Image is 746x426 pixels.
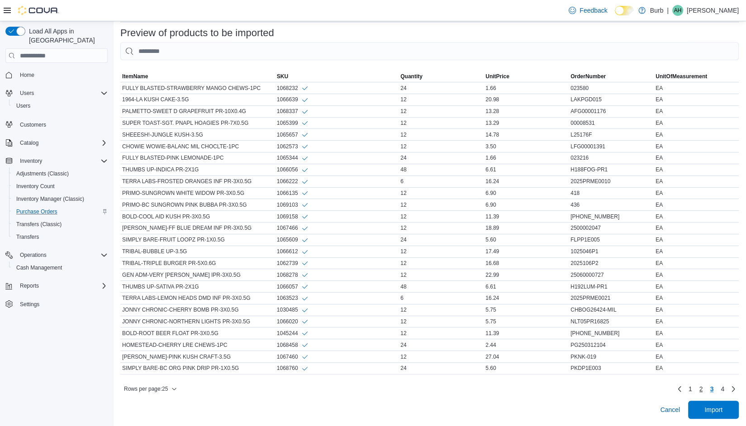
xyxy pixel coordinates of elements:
button: Cash Management [9,261,111,274]
div: 24 [399,152,484,163]
div: [PERSON_NAME]-PINK KUSH CRAFT-3.5G [120,351,275,362]
div: EA [654,328,739,339]
div: EA [654,129,739,140]
svg: Info [301,271,309,279]
div: 1.66 [484,83,569,94]
div: EA [654,118,739,128]
div: 2025PRME0021 [569,293,654,303]
div: 5.60 [484,234,569,245]
div: 22.99 [484,270,569,280]
div: TRIBAL-TRIPLE BURGER PR-5X0.6G [120,258,275,269]
div: 1068232 [277,84,309,92]
div: 2500002047 [569,222,654,233]
div: EA [654,141,739,152]
button: Purchase Orders [9,205,111,218]
div: 48 [399,164,484,175]
div: 6 [399,293,484,303]
span: AH [674,5,682,16]
svg: Info [301,201,309,208]
img: Cova [18,6,59,15]
div: 12 [399,258,484,269]
div: 20.98 [484,94,569,105]
div: 1069158 [277,213,309,220]
div: 11.39 [484,211,569,222]
div: 3.50 [484,141,569,152]
span: Customers [20,121,46,128]
div: 27.04 [484,351,569,362]
span: UnitOfMeasurement [656,73,707,80]
a: Page 4 of 4 [717,382,728,396]
div: EA [654,106,739,117]
button: Operations [16,250,50,260]
span: Reports [20,282,39,289]
span: Users [16,102,30,109]
svg: Info [301,237,309,244]
div: 2025PRME0010 [569,176,654,187]
div: EA [654,363,739,374]
div: 1045244 [277,329,309,337]
div: H188FOG-PR1 [569,164,654,175]
div: 1025046P1 [569,246,654,257]
div: CHBOG26424-MIL [569,304,654,315]
a: Customers [16,119,50,130]
div: 5.75 [484,316,569,327]
p: Burb [650,5,664,16]
div: 1065399 [277,119,309,127]
span: Transfers (Classic) [13,219,108,230]
div: 12 [399,328,484,339]
div: 5.60 [484,363,569,374]
span: Load All Apps in [GEOGRAPHIC_DATA] [25,27,108,45]
nav: Pagination for table: MemoryTable from EuiInMemoryTable [674,382,739,396]
a: Purchase Orders [13,206,61,217]
div: 023580 [569,83,654,94]
div: PG250312104 [569,340,654,350]
div: EA [654,281,739,292]
div: GEN ADM-VERY [PERSON_NAME] IPR-3X0.5G [120,270,275,280]
span: Settings [16,298,108,310]
svg: Info [301,119,309,127]
div: EA [654,246,739,257]
div: 1062739 [277,260,309,267]
span: Reports [16,280,108,291]
div: 12 [399,211,484,222]
div: 1068458 [277,341,309,349]
button: Inventory [2,155,111,167]
div: 12 [399,94,484,105]
div: [PHONE_NUMBER] [569,328,654,339]
div: JONNY CHRONIC-NORTHERN LIGHTS PR-3X0.5G [120,316,275,327]
div: 11.39 [484,328,569,339]
div: 1062573 [277,142,309,150]
span: Adjustments (Classic) [16,170,69,177]
button: Rows per page:25 [120,383,181,394]
button: Reports [16,280,43,291]
a: Settings [16,299,43,310]
span: Users [13,100,108,111]
div: 6.90 [484,199,569,210]
div: 12 [399,118,484,128]
button: Users [16,88,38,99]
svg: Info [301,189,309,197]
div: 12 [399,141,484,152]
svg: Info [301,108,309,115]
svg: Info [301,295,309,302]
a: Cash Management [13,262,66,273]
div: PALMETTO-SWEET D GRAPEFRUIT PR-10X0.4G [120,106,275,117]
ul: Pagination for table: MemoryTable from EuiInMemoryTable [685,382,728,396]
div: 12 [399,246,484,257]
span: Transfers [13,232,108,242]
div: 1069103 [277,201,309,208]
button: Inventory Count [9,180,111,193]
button: Catalog [2,137,111,149]
h3: Preview of products to be imported [120,28,274,38]
div: 24 [399,234,484,245]
div: BOLD-ROOT BEER FLOAT PR-3X0.5G [120,328,275,339]
div: PRIMO-SUNGROWN WHITE WIDOW PR-3X0.5G [120,188,275,199]
svg: Info [301,131,309,138]
div: 1066020 [277,318,309,326]
button: Home [2,68,111,81]
div: EA [654,211,739,222]
div: 1066612 [277,248,309,256]
span: Rows per page : 25 [124,385,168,393]
input: Dark Mode [615,6,634,15]
span: OrderNumber [570,73,606,80]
